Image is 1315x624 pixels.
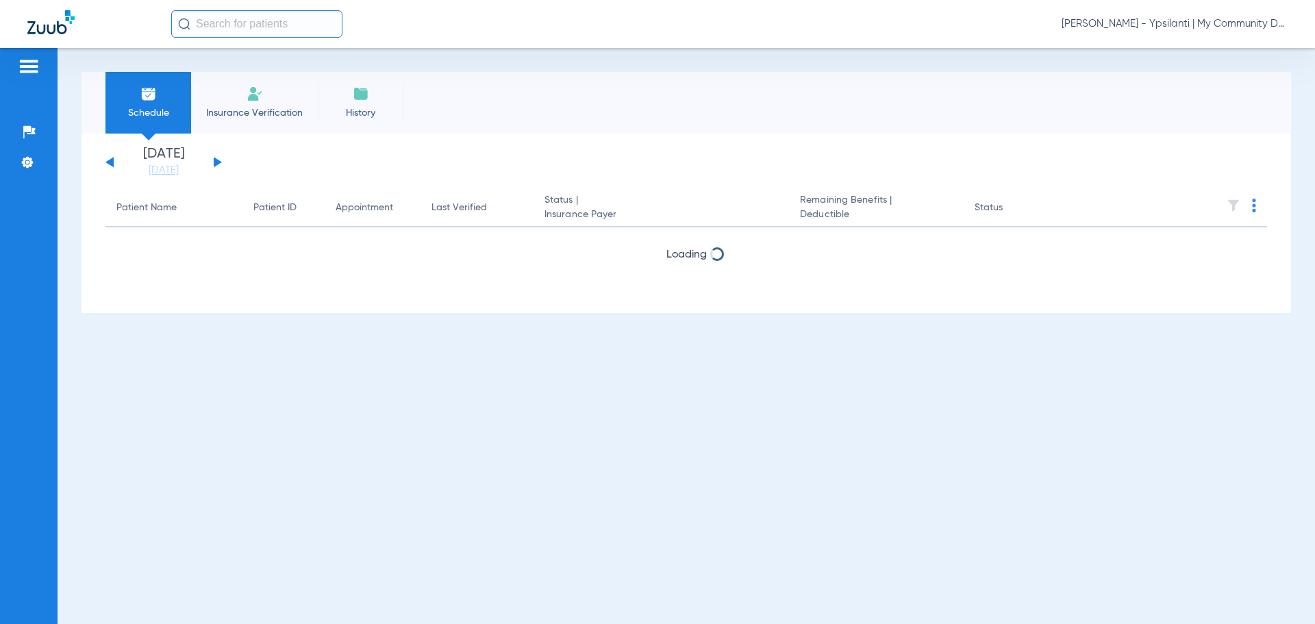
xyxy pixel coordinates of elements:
[431,201,487,215] div: Last Verified
[178,18,190,30] img: Search Icon
[1227,199,1240,212] img: filter.svg
[964,189,1056,227] th: Status
[201,106,308,120] span: Insurance Verification
[247,86,263,102] img: Manual Insurance Verification
[18,58,40,75] img: hamburger-icon
[544,208,778,222] span: Insurance Payer
[27,10,75,34] img: Zuub Logo
[328,106,393,120] span: History
[534,189,789,227] th: Status |
[336,201,410,215] div: Appointment
[253,201,297,215] div: Patient ID
[123,164,205,177] a: [DATE]
[116,201,231,215] div: Patient Name
[116,106,181,120] span: Schedule
[789,189,963,227] th: Remaining Benefits |
[171,10,342,38] input: Search for patients
[140,86,157,102] img: Schedule
[1252,199,1256,212] img: group-dot-blue.svg
[123,147,205,177] li: [DATE]
[1062,17,1288,31] span: [PERSON_NAME] - Ypsilanti | My Community Dental Centers
[666,249,707,260] span: Loading
[253,201,314,215] div: Patient ID
[336,201,393,215] div: Appointment
[116,201,177,215] div: Patient Name
[353,86,369,102] img: History
[800,208,952,222] span: Deductible
[431,201,523,215] div: Last Verified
